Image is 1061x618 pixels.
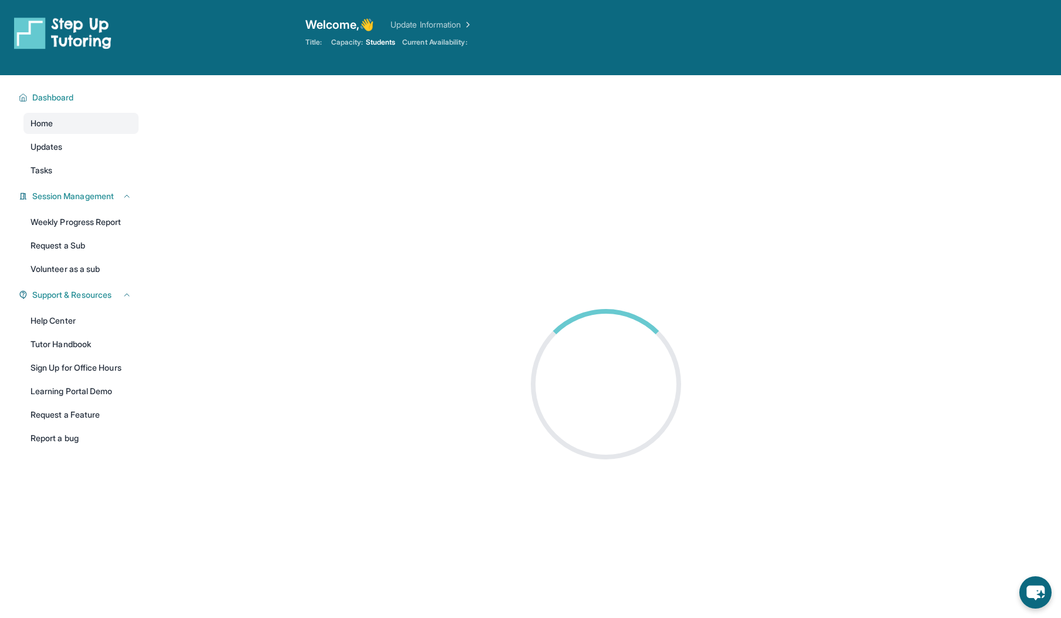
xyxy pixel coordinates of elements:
[461,19,473,31] img: Chevron Right
[1019,576,1052,609] button: chat-button
[23,357,139,378] a: Sign Up for Office Hours
[23,160,139,181] a: Tasks
[28,190,132,202] button: Session Management
[305,16,375,33] span: Welcome, 👋
[390,19,473,31] a: Update Information
[28,289,132,301] button: Support & Resources
[305,38,322,47] span: Title:
[23,404,139,425] a: Request a Feature
[32,190,114,202] span: Session Management
[23,136,139,157] a: Updates
[31,141,63,153] span: Updates
[23,381,139,402] a: Learning Portal Demo
[23,235,139,256] a: Request a Sub
[23,310,139,331] a: Help Center
[402,38,467,47] span: Current Availability:
[331,38,363,47] span: Capacity:
[23,258,139,280] a: Volunteer as a sub
[23,334,139,355] a: Tutor Handbook
[28,92,132,103] button: Dashboard
[366,38,396,47] span: Students
[32,92,74,103] span: Dashboard
[14,16,112,49] img: logo
[23,428,139,449] a: Report a bug
[23,113,139,134] a: Home
[23,211,139,233] a: Weekly Progress Report
[31,117,53,129] span: Home
[31,164,52,176] span: Tasks
[32,289,112,301] span: Support & Resources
